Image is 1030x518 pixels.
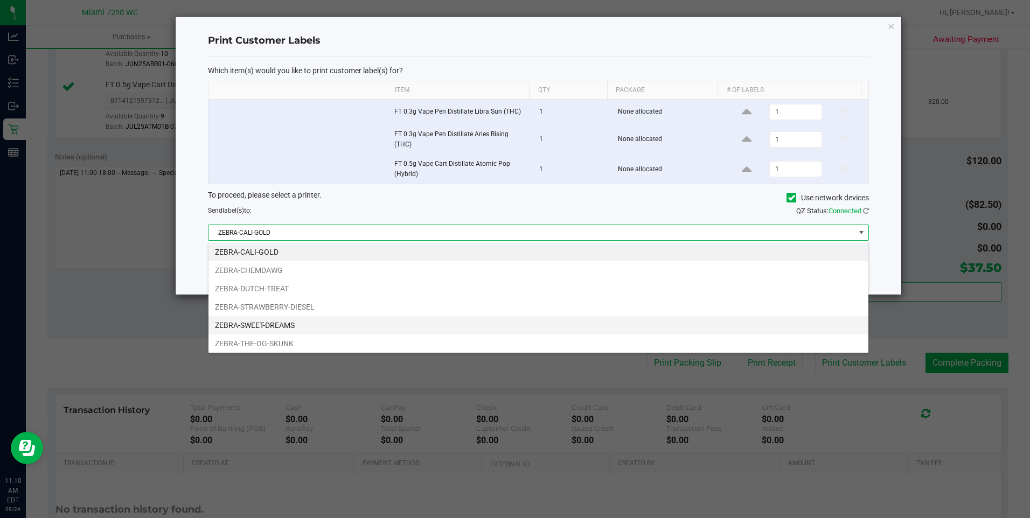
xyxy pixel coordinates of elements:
td: FT 0.5g Vape Cart Distillate Atomic Pop (Hybrid) [388,155,533,184]
td: FT 0.3g Vape Pen Distillate Aries Rising (THC) [388,125,533,155]
td: None allocated [611,125,723,155]
td: None allocated [611,100,723,125]
label: Use network devices [787,192,869,204]
li: ZEBRA-SWEET-DREAMS [208,316,868,334]
th: Item [386,81,529,100]
li: ZEBRA-DUTCH-TREAT [208,279,868,298]
td: 1 [533,125,611,155]
iframe: Resource center [11,432,43,464]
td: FT 0.3g Vape Pen Distillate Libra Sun (THC) [388,100,533,125]
span: Send to: [208,207,252,214]
td: 1 [533,100,611,125]
th: # of labels [718,81,861,100]
li: ZEBRA-CALI-GOLD [208,243,868,261]
th: Package [607,81,718,100]
td: 1 [533,155,611,184]
th: Qty [529,81,607,100]
p: Which item(s) would you like to print customer label(s) for? [208,66,869,75]
h4: Print Customer Labels [208,34,869,48]
span: Connected [829,207,861,215]
li: ZEBRA-THE-OG-SKUNK [208,334,868,353]
div: To proceed, please select a printer. [200,190,877,206]
span: QZ Status: [796,207,869,215]
td: None allocated [611,155,723,184]
span: ZEBRA-CALI-GOLD [208,225,855,240]
li: ZEBRA-STRAWBERRY-DIESEL [208,298,868,316]
span: label(s) [222,207,244,214]
li: ZEBRA-CHEMDAWG [208,261,868,279]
